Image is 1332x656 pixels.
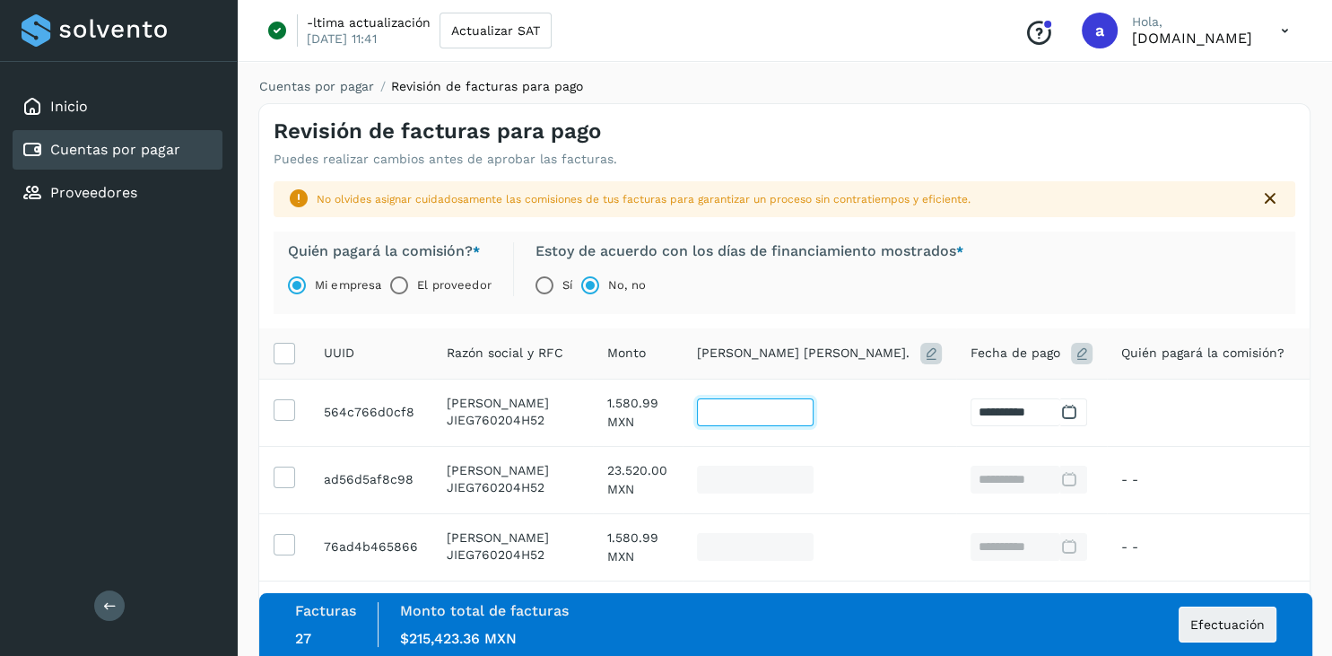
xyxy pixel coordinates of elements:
span: Actualizar SAT [451,24,540,37]
label: Monto total de facturas [400,602,569,619]
p: GILBERTO JIMENEZ ENRIQUEZ [447,463,579,478]
p: [DATE] 11:41 [307,31,377,47]
a: Cuentas por pagar [259,79,374,93]
label: Facturas [295,602,356,619]
div: Inicio [13,87,222,127]
h4: Revisión de facturas para pago [274,118,601,144]
span: 2eefdc1e-0dd0-464d-8b01-76ad4b465866 [324,539,418,554]
p: -ltima actualización [307,14,431,31]
a: Cuentas por pagar [50,141,180,158]
span: JIEG760204H52 [447,413,544,427]
nav: migas de pan [258,77,1310,96]
span: f1b82dddd-b030-495a-ba-bad6-564c76d0cf8 [324,405,414,419]
td: 1.580.99 MXN [593,513,683,581]
label: Estoy de acuerdo con los días de financiamiento mostrados [535,242,963,260]
p: GILBERTO JIMENEZ ENRIQUEZ [447,396,579,411]
button: Efectuación [1179,607,1276,643]
label: Quién pagará la comisión? [288,242,492,260]
span: Quién pagará la comisión? [1121,344,1284,363]
span: - - [1121,472,1138,486]
button: Actualizar SAT [440,13,552,48]
span: JIEG760204H52 [447,547,544,562]
div: Cuentas por pagar [13,130,222,170]
p: administracion.supplinkplan.com [1132,30,1252,47]
span: $215,423.36 MXN [400,630,517,647]
span: 27 [295,630,311,647]
label: Sí [562,267,572,303]
td: 1.580.99 MXN [593,379,683,446]
a: Proveedores [50,184,137,201]
span: [PERSON_NAME] [PERSON_NAME]. [697,344,910,363]
label: No, no [608,267,646,303]
span: Fecha de pago [971,344,1060,363]
p: Puedes realizar cambios antes de aprobar las facturas. [274,152,617,167]
span: Efectuación [1190,618,1265,631]
span: 563ee50e-07c1-4507-8a28-ad56d5af8c98 [324,472,414,486]
span: Razón social y RFC [447,344,563,363]
td: 23.520.00 MXN [593,446,683,513]
p: Hola, [1132,14,1252,30]
a: Inicio [50,98,88,115]
label: Mi empresa [315,267,381,303]
label: El proveedor [417,267,491,303]
span: Monto [607,344,646,363]
div: Proveedores [13,173,222,213]
span: UUID [324,344,354,363]
span: JIEG760204H52 [447,480,544,494]
span: - - [1121,539,1138,554]
div: No olvides asignar cuidadosamente las comisiones de tus facturas para garantizar un proceso sin c... [317,191,1245,207]
span: Revisión de facturas para pago [391,79,583,93]
p: GILBERTO JIMENEZ ENRIQUEZ [447,530,579,546]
